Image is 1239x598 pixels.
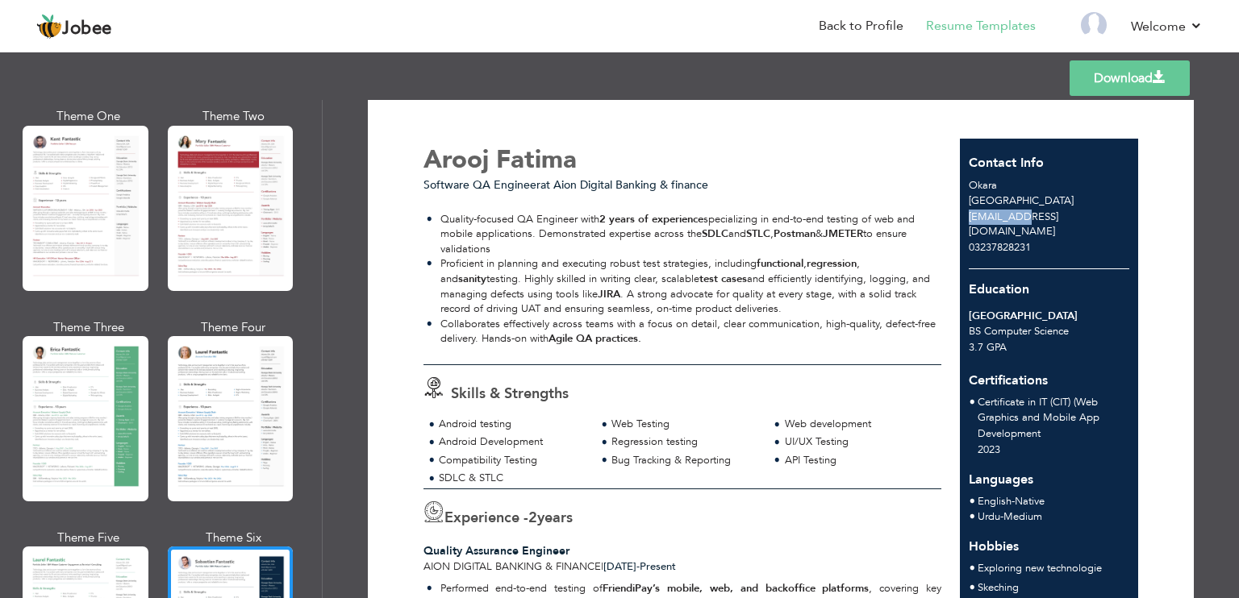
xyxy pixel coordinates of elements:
[171,529,297,546] div: Theme Six
[774,226,816,241] strong: Postman
[807,256,857,271] strong: regression
[978,509,1000,524] span: Urdu
[785,434,932,450] div: UI/UX Testing
[549,331,641,346] strong: Agile QA practices.
[1000,509,1003,524] span: -
[427,317,941,347] li: Collaborates effectively across teams with a focus on detail, clear communication, high-quality, ...
[423,559,601,574] span: Aion Digital Banking & finance
[458,272,486,286] strong: sanity
[540,177,708,193] span: at Aion Digital Banking & finance
[823,226,863,241] strong: JMETER
[598,287,620,301] strong: JIRA
[36,14,112,39] a: Jobee
[757,256,803,271] strong: functional
[636,559,640,574] span: -
[969,210,1058,239] span: [EMAIL_ADDRESS][DOMAIN_NAME]
[969,178,997,193] span: Okara
[599,212,703,226] strong: 2 years of experience
[978,509,1042,525] li: Medium
[171,108,297,125] div: Theme Two
[26,529,152,546] div: Theme Five
[26,319,152,336] div: Theme Three
[969,154,1044,172] span: Contact Info
[1081,12,1107,38] img: Profile Img
[611,434,759,450] div: Regression testing
[528,508,573,529] label: years
[978,580,1019,595] span: Skeching
[62,20,112,38] span: Jobee
[496,143,577,176] span: Fatima
[423,177,540,193] span: Software QA Engineer
[611,417,759,432] div: Web Testing
[978,442,1129,459] p: 2023
[611,453,759,468] div: Bug Tracking & Reporting
[969,280,1029,298] span: Education
[1131,17,1203,36] a: Welcome
[785,453,932,468] div: API Testing
[444,508,528,528] span: Experience -
[926,17,1036,35] a: Resume Templates
[978,395,1099,442] span: Certificate in IT (CIT) (Web Graphics and Mobile App Development
[26,108,152,125] div: Theme One
[1070,60,1190,96] a: Download
[785,417,932,432] div: Web development
[451,384,569,404] span: Skills & Strengths
[439,471,586,486] div: SDLC & STLC
[1012,494,1015,509] span: -
[969,193,1074,208] span: [GEOGRAPHIC_DATA]
[969,240,1031,255] span: 03237828231
[427,256,941,316] li: Proficient in planning and executing robust test strategies, including , , and testing. Highly sk...
[603,559,640,574] span: [DATE]
[978,494,1012,509] span: English
[978,494,1045,510] li: Native
[439,434,586,450] div: Android Development
[439,417,586,432] div: Android testing
[171,319,297,336] div: Theme Four
[36,14,62,39] img: jobee.io
[978,561,1102,575] span: Exploring new technologie
[969,538,1019,555] span: Hobbies
[699,272,747,286] strong: test cases
[423,543,569,559] span: Quality Assurance Engineer
[969,340,1007,355] span: 3.7 GPA
[528,508,537,528] span: 2
[969,324,1069,338] span: BS Computer Science
[423,143,489,176] span: Arooj
[601,559,603,574] span: |
[746,226,770,241] strong: STLC
[427,212,941,257] li: Quality-focused QA Engineer with specializing in end-to-end testing of web and mobile application...
[969,309,1129,324] div: [GEOGRAPHIC_DATA]
[603,581,869,596] strong: FriendiPay’s mobile, web, and backoffice platforms
[969,459,1033,489] span: Languages
[969,359,1048,390] span: Certifications
[439,453,586,468] div: Compatibility Testing
[819,17,903,35] a: Back to Profile
[603,559,676,574] span: Present
[702,226,728,241] strong: SDLC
